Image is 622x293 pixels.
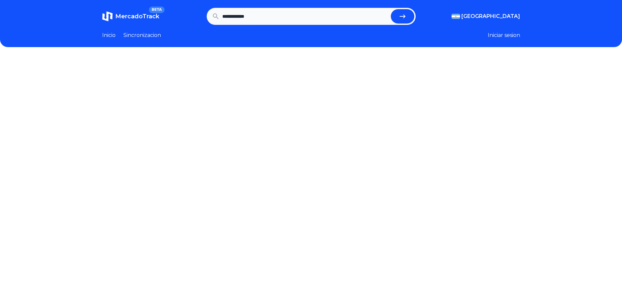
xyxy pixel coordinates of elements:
span: BETA [149,7,164,13]
span: MercadoTrack [115,13,159,20]
img: MercadoTrack [102,11,113,22]
a: Inicio [102,31,116,39]
span: [GEOGRAPHIC_DATA] [461,12,520,20]
a: MercadoTrackBETA [102,11,159,22]
button: Iniciar sesion [488,31,520,39]
a: Sincronizacion [123,31,161,39]
button: [GEOGRAPHIC_DATA] [452,12,520,20]
img: Argentina [452,14,460,19]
